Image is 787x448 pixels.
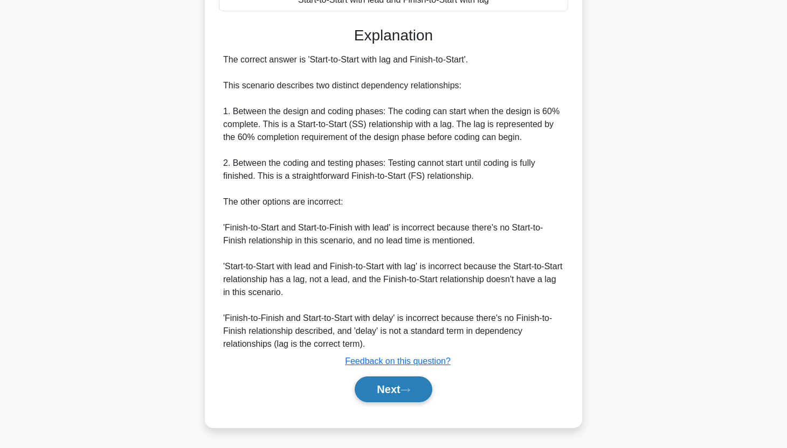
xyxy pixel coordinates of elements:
div: The correct answer is 'Start-to-Start with lag and Finish-to-Start'. This scenario describes two ... [223,53,564,351]
a: Feedback on this question? [345,356,451,366]
button: Next [355,376,432,402]
h3: Explanation [225,26,562,45]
